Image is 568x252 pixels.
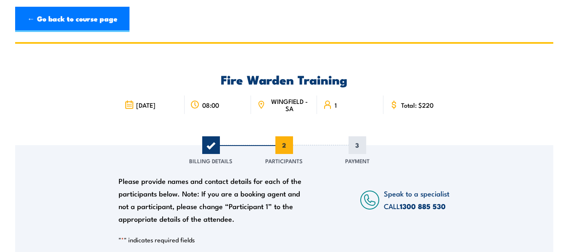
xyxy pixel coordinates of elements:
[202,136,220,154] span: 1
[189,157,232,165] span: Billing Details
[349,136,366,154] span: 3
[275,136,293,154] span: 2
[119,175,309,225] div: Please provide names and contact details for each of the participants below. Note: If you are a b...
[265,157,303,165] span: Participants
[15,7,129,32] a: ← Go back to course page
[268,98,311,112] span: WINGFIELD - SA
[384,188,449,211] span: Speak to a specialist CALL
[401,101,433,109] span: Total: $220
[335,101,337,109] span: 1
[119,74,449,85] h2: Fire Warden Training
[345,157,370,165] span: Payment
[136,101,156,109] span: [DATE]
[400,201,446,212] a: 1300 885 530
[119,236,449,244] p: " " indicates required fields
[202,101,219,109] span: 08:00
